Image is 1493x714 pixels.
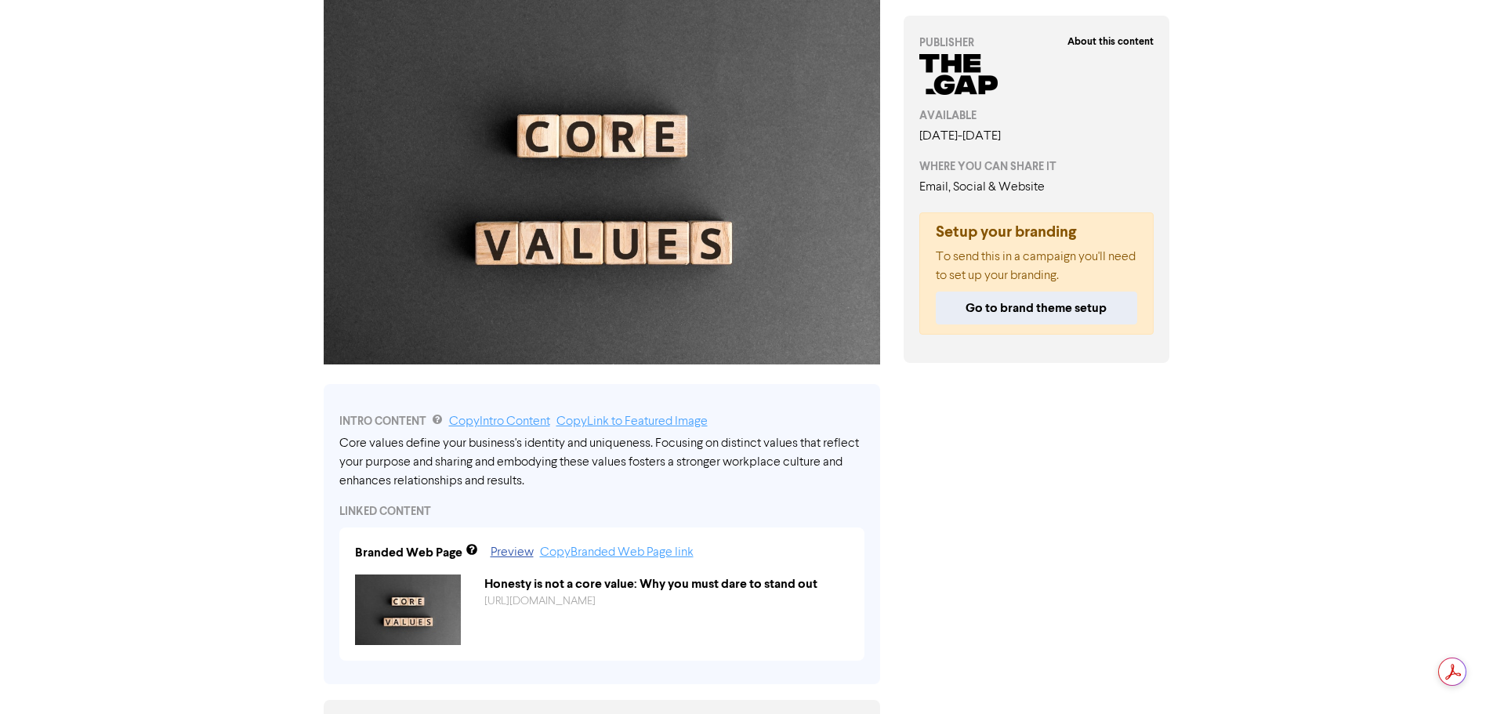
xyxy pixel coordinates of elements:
a: Copy Branded Web Page link [540,546,694,559]
div: Core values define your business's identity and uniqueness. Focusing on distinct values that refl... [339,434,864,491]
a: [URL][DOMAIN_NAME] [484,596,596,607]
a: Copy Intro Content [449,415,550,428]
div: Honesty is not a core value: Why you must dare to stand out [473,574,861,593]
div: WHERE YOU CAN SHARE IT [919,158,1154,175]
div: LINKED CONTENT [339,503,864,520]
iframe: Chat Widget [1296,545,1493,714]
a: Preview [491,546,534,559]
div: https://public2.bomamarketing.com/cp/6jwGyAt21e3REcKfBR0vXt?sa=G2DyTjF3 [473,593,861,610]
p: To send this in a campaign you'll need to set up your branding. [936,248,1138,285]
strong: About this content [1067,35,1154,48]
div: [DATE] - [DATE] [919,127,1154,146]
div: Branded Web Page [355,543,462,562]
div: PUBLISHER [919,34,1154,51]
h5: Setup your branding [936,223,1138,241]
div: Email, Social & Website [919,178,1154,197]
div: AVAILABLE [919,107,1154,124]
a: Copy Link to Featured Image [556,415,708,428]
button: Go to brand theme setup [936,292,1138,324]
div: INTRO CONTENT [339,412,864,431]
